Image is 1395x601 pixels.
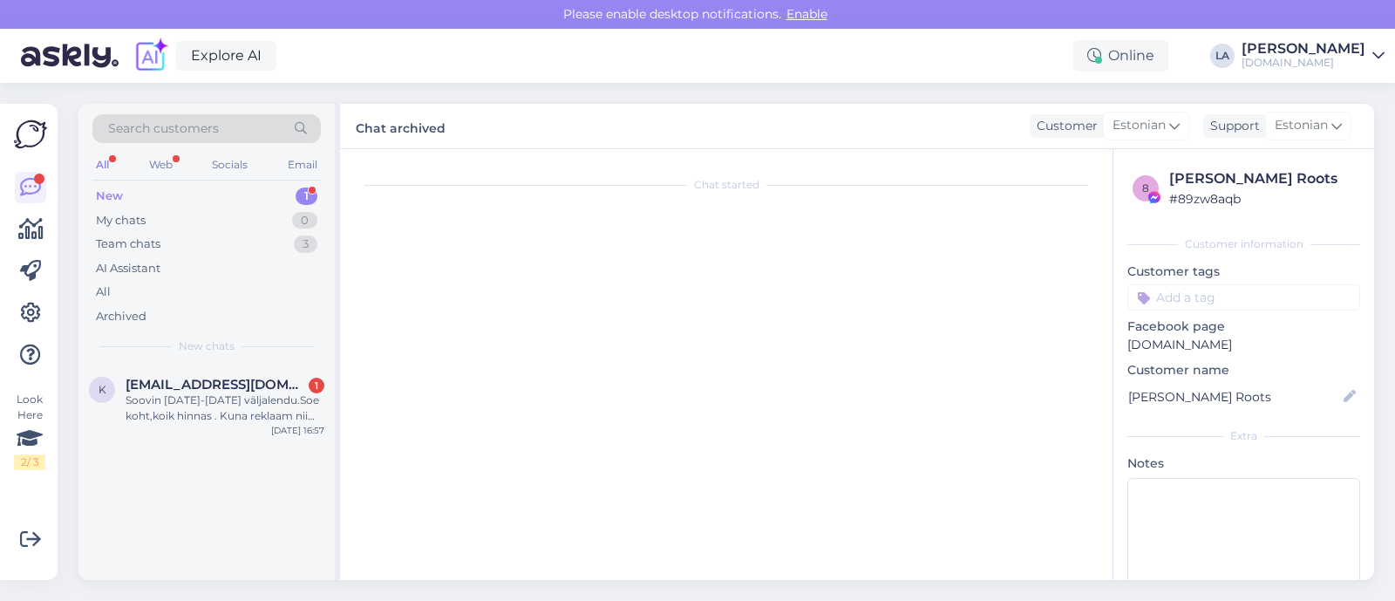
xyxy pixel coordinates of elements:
[357,177,1095,193] div: Chat started
[1127,336,1360,354] p: [DOMAIN_NAME]
[356,114,446,138] label: Chat archived
[1073,40,1168,72] div: Online
[271,424,324,437] div: [DATE] 16:57
[14,454,45,470] div: 2 / 3
[1242,42,1385,70] a: [PERSON_NAME][DOMAIN_NAME]
[1127,236,1360,252] div: Customer information
[96,260,160,277] div: AI Assistant
[14,118,47,151] img: Askly Logo
[1113,116,1166,135] span: Estonian
[1127,428,1360,444] div: Extra
[92,154,112,176] div: All
[1127,454,1360,473] p: Notes
[1127,284,1360,311] input: Add a tag
[1169,168,1355,189] div: [PERSON_NAME] Roots
[14,392,45,470] div: Look Here
[1030,117,1098,135] div: Customer
[781,6,833,22] span: Enable
[1142,181,1149,195] span: 8
[146,154,176,176] div: Web
[1128,387,1340,406] input: Add name
[1275,116,1328,135] span: Estonian
[96,236,160,253] div: Team chats
[309,378,324,393] div: 1
[1127,318,1360,336] p: Facebook page
[126,393,324,424] div: Soovin [DATE]-[DATE] väljalendu.Soe koht,koik hinnas . Kuna reklaam nii hea hinnaga siis ootan [P...
[1127,263,1360,281] p: Customer tags
[294,236,317,253] div: 3
[96,188,123,205] div: New
[1242,42,1365,56] div: [PERSON_NAME]
[133,38,169,74] img: explore-ai
[179,338,235,354] span: New chats
[1127,361,1360,379] p: Customer name
[126,377,307,393] span: Kerli@kirss.ee
[296,188,317,205] div: 1
[176,41,276,71] a: Explore AI
[284,154,321,176] div: Email
[96,308,146,325] div: Archived
[292,212,317,229] div: 0
[96,283,111,301] div: All
[99,383,106,396] span: K
[1210,44,1235,68] div: LA
[96,212,146,229] div: My chats
[208,154,251,176] div: Socials
[1242,56,1365,70] div: [DOMAIN_NAME]
[1169,189,1355,208] div: # 89zw8aqb
[1203,117,1260,135] div: Support
[108,120,219,138] span: Search customers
